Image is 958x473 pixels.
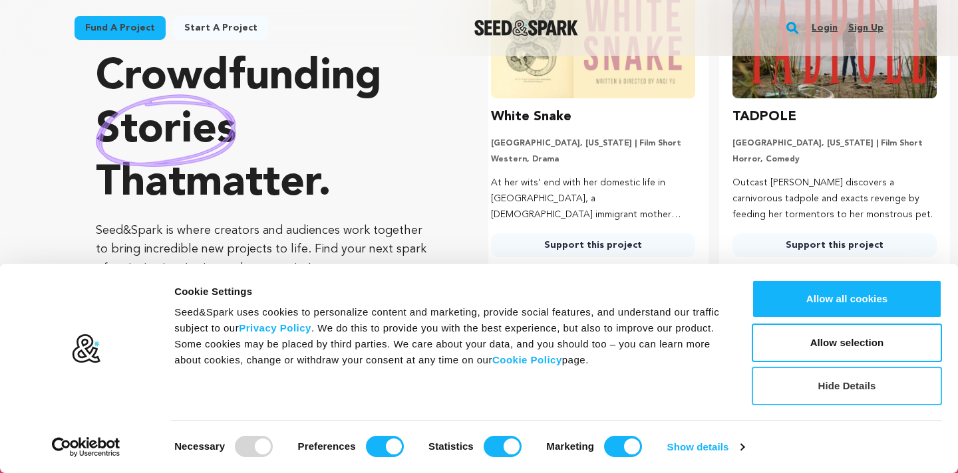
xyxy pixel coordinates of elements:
img: hand sketched image [96,94,236,167]
a: Fund a project [75,16,166,40]
p: At her wits’ end with her domestic life in [GEOGRAPHIC_DATA], a [DEMOGRAPHIC_DATA] immigrant moth... [491,175,695,223]
a: Usercentrics Cookiebot - opens in a new window [28,437,144,457]
h3: White Snake [491,106,571,128]
p: Outcast [PERSON_NAME] discovers a carnivorous tadpole and exacts revenge by feeding her tormentor... [732,175,937,223]
a: Cookie Policy [492,354,562,365]
div: Seed&Spark uses cookies to personalize content and marketing, provide social features, and unders... [174,304,722,368]
button: Allow selection [752,324,942,362]
a: Support this project [732,233,937,257]
h3: TADPOLE [732,106,796,128]
a: Start a project [174,16,268,40]
p: Crowdfunding that . [96,51,435,211]
a: Sign up [848,17,883,39]
strong: Marketing [546,440,594,452]
a: Privacy Policy [239,322,311,333]
button: Allow all cookies [752,280,942,318]
a: Support this project [491,233,695,257]
p: Western, Drama [491,154,695,165]
button: Hide Details [752,367,942,405]
strong: Preferences [298,440,356,452]
span: matter [186,163,318,205]
a: Login [812,17,838,39]
div: Cookie Settings [174,284,722,300]
p: [GEOGRAPHIC_DATA], [US_STATE] | Film Short [732,138,937,149]
p: [GEOGRAPHIC_DATA], [US_STATE] | Film Short [491,138,695,149]
strong: Statistics [428,440,474,452]
strong: Necessary [174,440,225,452]
img: Seed&Spark Logo Dark Mode [474,20,579,36]
a: Show details [667,437,744,457]
img: logo [71,333,101,364]
a: Seed&Spark Homepage [474,20,579,36]
p: Seed&Spark is where creators and audiences work together to bring incredible new projects to life... [96,221,435,278]
p: Horror, Comedy [732,154,937,165]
